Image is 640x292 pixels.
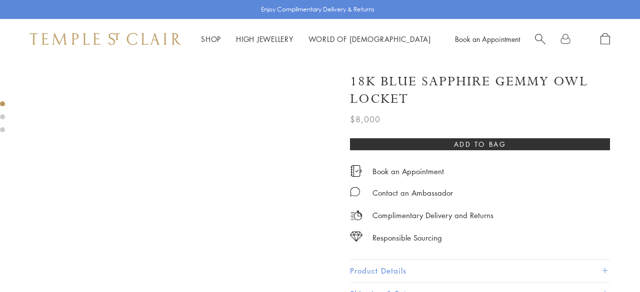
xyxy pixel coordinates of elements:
[455,34,520,44] a: Book an Appointment
[372,166,444,177] a: Book an Appointment
[201,33,431,45] nav: Main navigation
[454,139,506,150] span: Add to bag
[372,232,442,244] div: Responsible Sourcing
[350,138,610,150] button: Add to bag
[350,260,610,282] button: Product Details
[30,33,181,45] img: Temple St. Clair
[350,73,610,108] h1: 18K Blue Sapphire Gemmy Owl Locket
[350,165,362,177] img: icon_appointment.svg
[201,34,221,44] a: ShopShop
[236,34,293,44] a: High JewelleryHigh Jewellery
[535,33,545,45] a: Search
[372,187,453,199] div: Contact an Ambassador
[261,4,374,14] p: Enjoy Complimentary Delivery & Returns
[350,187,360,197] img: MessageIcon-01_2.svg
[350,232,362,242] img: icon_sourcing.svg
[350,209,362,222] img: icon_delivery.svg
[372,209,493,222] p: Complimentary Delivery and Returns
[308,34,431,44] a: World of [DEMOGRAPHIC_DATA]World of [DEMOGRAPHIC_DATA]
[350,113,380,126] span: $8,000
[600,33,610,45] a: Open Shopping Bag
